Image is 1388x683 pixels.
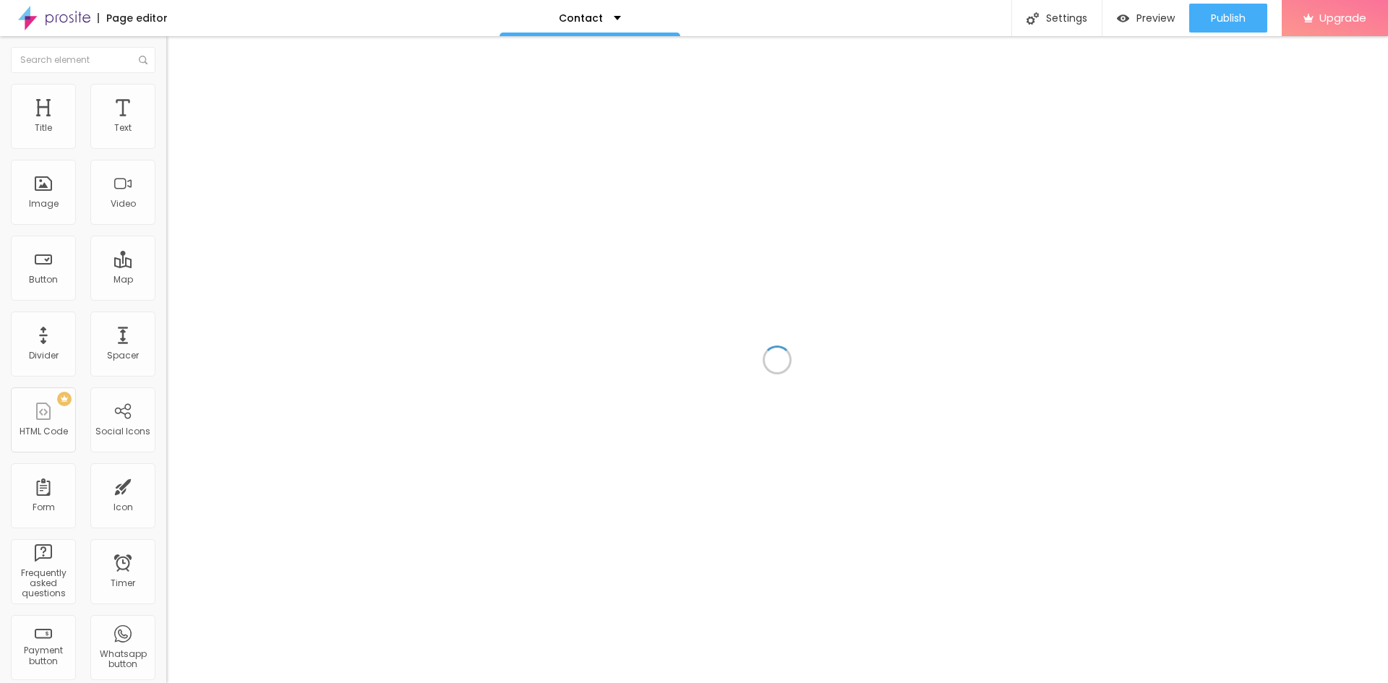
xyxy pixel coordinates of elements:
img: Icone [1027,12,1039,25]
span: Upgrade [1319,12,1366,24]
input: Search element [11,47,155,73]
span: Preview [1136,12,1175,24]
div: Map [113,275,133,285]
div: Form [33,502,55,512]
button: Publish [1189,4,1267,33]
div: Image [29,199,59,209]
div: HTML Code [20,426,68,437]
div: Divider [29,351,59,361]
div: Button [29,275,58,285]
div: Social Icons [95,426,150,437]
button: Preview [1102,4,1189,33]
img: Icone [139,56,147,64]
img: view-1.svg [1117,12,1129,25]
span: Publish [1211,12,1246,24]
div: Frequently asked questions [14,568,72,599]
div: Video [111,199,136,209]
div: Timer [111,578,135,588]
div: Payment button [14,645,72,666]
div: Whatsapp button [94,649,151,670]
div: Text [114,123,132,133]
div: Page editor [98,13,168,23]
div: Spacer [107,351,139,361]
p: Contact [559,13,603,23]
div: Icon [113,502,133,512]
div: Title [35,123,52,133]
